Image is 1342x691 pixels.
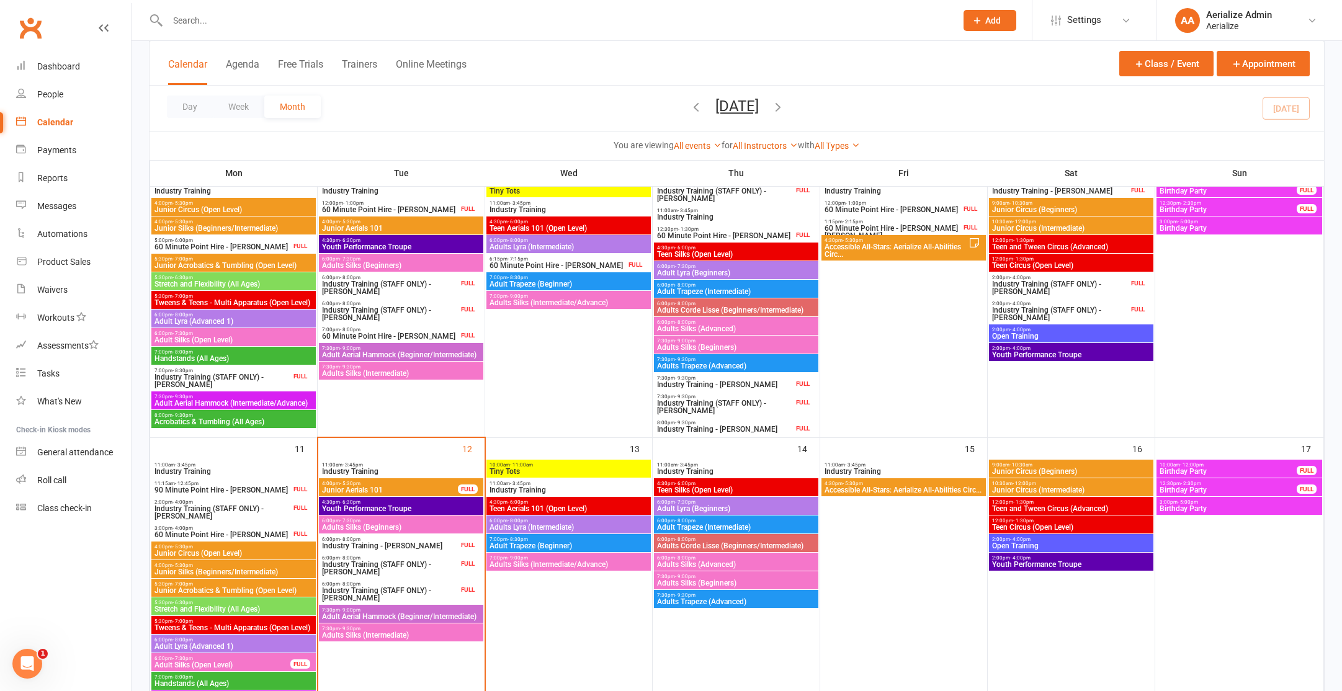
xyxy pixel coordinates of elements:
[154,468,313,475] span: Industry Training
[508,219,528,225] span: - 6:00pm
[510,200,530,206] span: - 3:45pm
[1010,275,1031,280] span: - 4:00pm
[321,200,459,206] span: 12:00pm
[675,338,696,344] span: - 9:00pm
[656,301,816,306] span: 6:00pm
[340,345,360,351] span: - 9:00pm
[656,486,816,494] span: Teen Silks (Open Level)
[960,204,980,213] div: FULL
[991,243,1151,251] span: Teen and Tween Circus (Advanced)
[656,394,794,399] span: 7:30pm
[321,364,481,370] span: 7:30pm
[489,275,648,280] span: 7:00pm
[172,368,193,373] span: - 8:30pm
[396,58,467,85] button: Online Meetings
[991,280,1129,295] span: Industry Training (STAFF ONLY) - [PERSON_NAME]
[722,140,733,150] strong: for
[154,293,313,299] span: 5:30pm
[489,206,648,213] span: Industry Training
[321,187,481,195] span: Industry Training
[824,238,968,243] span: 4:30pm
[172,349,193,355] span: - 8:00pm
[991,462,1151,468] span: 9:00am
[1013,238,1034,243] span: - 1:30pm
[991,262,1151,269] span: Teen Circus (Open Level)
[1206,20,1272,32] div: Aerialize
[508,293,528,299] span: - 9:00pm
[1009,200,1032,206] span: - 10:30am
[843,219,863,225] span: - 2:15pm
[321,486,459,494] span: Junior Aerials 101
[675,319,696,325] span: - 8:00pm
[1013,219,1036,225] span: - 12:00pm
[278,58,323,85] button: Free Trials
[340,301,360,306] span: - 8:00pm
[964,10,1016,31] button: Add
[168,58,207,85] button: Calendar
[37,285,68,295] div: Waivers
[37,117,73,127] div: Calendar
[37,61,80,71] div: Dashboard
[991,351,1151,359] span: Youth Performance Troupe
[656,232,794,239] span: 60 Minute Point Hire - [PERSON_NAME]
[321,219,481,225] span: 4:00pm
[154,256,313,262] span: 5:30pm
[16,466,131,494] a: Roll call
[656,251,816,258] span: Teen Silks (Open Level)
[656,381,794,388] span: Industry Training - [PERSON_NAME]
[154,336,313,344] span: Adult Silks (Open Level)
[1181,481,1201,486] span: - 2:30pm
[37,201,76,211] div: Messages
[37,368,60,378] div: Tasks
[815,141,860,151] a: All Types
[172,219,193,225] span: - 5:30pm
[154,462,313,468] span: 11:00am
[154,187,313,195] span: Industry Training
[342,462,363,468] span: - 3:45pm
[16,248,131,276] a: Product Sales
[656,213,816,221] span: Industry Training
[1159,200,1297,206] span: 12:30pm
[1297,466,1317,475] div: FULL
[656,325,816,332] span: Adults Silks (Advanced)
[321,262,481,269] span: Adults Silks (Beginners)
[321,280,459,295] span: Industry Training (STAFF ONLY) - [PERSON_NAME]
[154,355,313,362] span: Handstands (All Ages)
[321,275,459,280] span: 6:00pm
[1067,6,1101,34] span: Settings
[16,276,131,304] a: Waivers
[1010,345,1031,351] span: - 4:00pm
[793,379,813,388] div: FULL
[489,238,648,243] span: 6:00pm
[342,58,377,85] button: Trainers
[675,245,696,251] span: - 6:00pm
[343,200,364,206] span: - 1:00pm
[988,160,1155,186] th: Sat
[678,226,699,232] span: - 1:30pm
[656,245,816,251] span: 4:30pm
[16,53,131,81] a: Dashboard
[675,301,696,306] span: - 8:00pm
[991,187,1129,195] span: Industry Training - [PERSON_NAME]
[321,462,481,468] span: 11:00am
[656,420,794,426] span: 8:00pm
[656,226,794,232] span: 12:30pm
[793,185,813,195] div: FULL
[154,225,313,232] span: Junior Silks (Beginners/Intermediate)
[38,649,48,659] span: 1
[37,89,63,99] div: People
[656,362,816,370] span: Adults Trapeze (Advanced)
[715,97,759,115] button: [DATE]
[16,494,131,522] a: Class kiosk mode
[321,256,481,262] span: 6:00pm
[340,481,360,486] span: - 5:30pm
[1159,462,1297,468] span: 10:00am
[213,96,264,118] button: Week
[656,468,816,475] span: Industry Training
[321,243,481,251] span: Youth Performance Troupe
[614,140,674,150] strong: You are viewing
[16,81,131,109] a: People
[37,341,99,350] div: Assessments
[824,468,983,475] span: Industry Training
[1159,219,1320,225] span: 3:00pm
